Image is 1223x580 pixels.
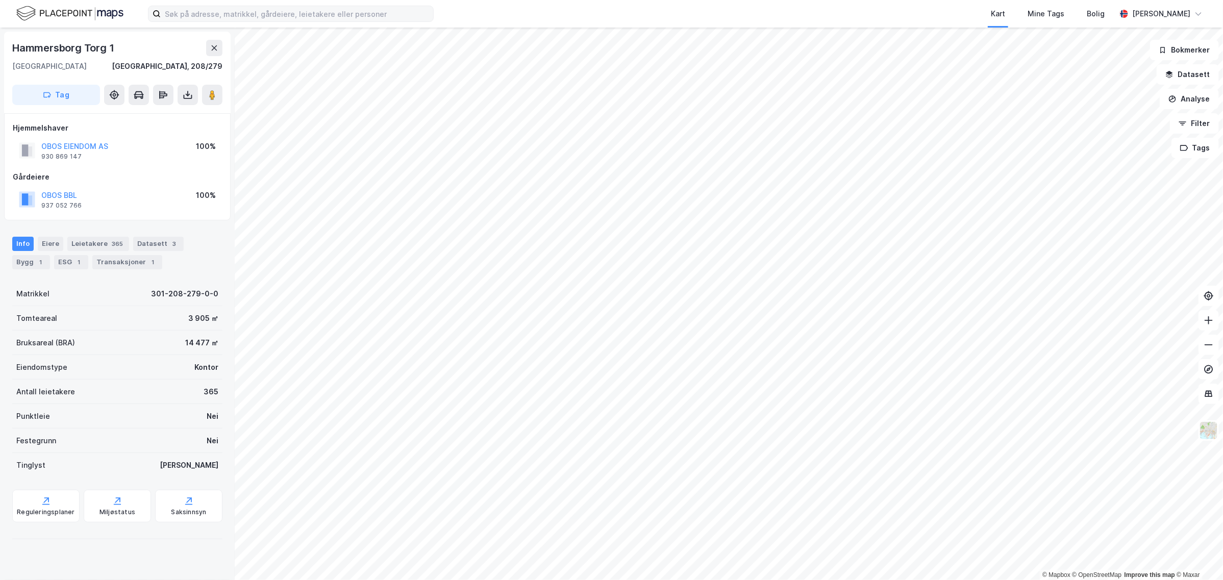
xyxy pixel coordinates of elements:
div: 3 905 ㎡ [188,312,218,324]
img: logo.f888ab2527a4732fd821a326f86c7f29.svg [16,5,123,22]
div: Kontor [194,361,218,373]
div: [GEOGRAPHIC_DATA], 208/279 [112,60,222,72]
div: Datasett [133,237,184,251]
div: Bolig [1087,8,1105,20]
div: 365 [110,239,125,249]
div: Mine Tags [1028,8,1064,20]
div: Info [12,237,34,251]
div: Tinglyst [16,459,45,471]
div: 1 [74,257,84,267]
div: Reguleringsplaner [17,508,74,516]
div: Saksinnsyn [171,508,207,516]
button: Tags [1171,138,1219,158]
div: Matrikkel [16,288,49,300]
div: Kontrollprogram for chat [1172,531,1223,580]
div: Nei [207,435,218,447]
button: Datasett [1157,64,1219,85]
div: 3 [169,239,180,249]
div: Antall leietakere [16,386,75,398]
div: Eiere [38,237,63,251]
div: Miljøstatus [99,508,135,516]
button: Analyse [1160,89,1219,109]
div: ESG [54,255,88,269]
div: Bruksareal (BRA) [16,337,75,349]
div: Gårdeiere [13,171,222,183]
div: Punktleie [16,410,50,422]
div: Bygg [12,255,50,269]
div: Kart [991,8,1005,20]
div: 365 [204,386,218,398]
div: 1 [148,257,158,267]
button: Tag [12,85,100,105]
div: 930 869 147 [41,153,82,161]
div: Hjemmelshaver [13,122,222,134]
iframe: Chat Widget [1172,531,1223,580]
input: Søk på adresse, matrikkel, gårdeiere, leietakere eller personer [161,6,433,21]
button: Bokmerker [1150,40,1219,60]
div: 100% [196,189,216,201]
div: [PERSON_NAME] [1132,8,1190,20]
div: 1 [36,257,46,267]
button: Filter [1170,113,1219,134]
div: [GEOGRAPHIC_DATA] [12,60,87,72]
div: 937 052 766 [41,201,82,210]
div: 100% [196,140,216,153]
div: Eiendomstype [16,361,67,373]
div: 301-208-279-0-0 [151,288,218,300]
div: Transaksjoner [92,255,162,269]
div: [PERSON_NAME] [160,459,218,471]
a: OpenStreetMap [1072,571,1122,578]
img: Z [1199,421,1218,440]
div: Hammersborg Torg 1 [12,40,116,56]
div: Tomteareal [16,312,57,324]
div: 14 477 ㎡ [185,337,218,349]
a: Mapbox [1042,571,1070,578]
a: Improve this map [1125,571,1175,578]
div: Nei [207,410,218,422]
div: Festegrunn [16,435,56,447]
div: Leietakere [67,237,129,251]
